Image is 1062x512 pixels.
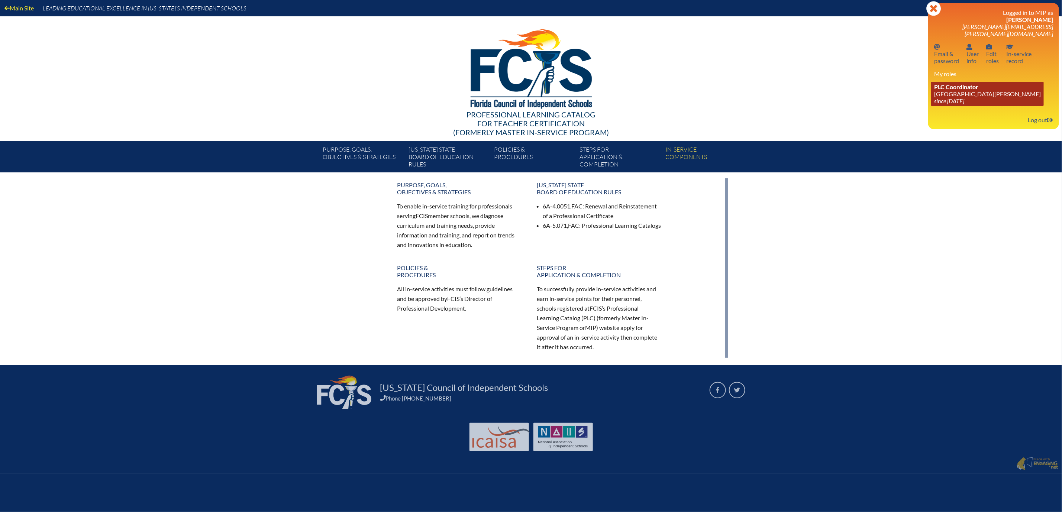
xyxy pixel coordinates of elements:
[397,284,522,313] p: All in-service activities must follow guidelines and be approved by ’s Director of Professional D...
[317,110,745,137] div: Professional Learning Catalog (formerly Master In-service Program)
[1033,457,1058,471] p: Made with
[543,201,662,221] li: 6A-4.0051, : Renewal and Reinstatement of a Professional Certificate
[934,9,1053,37] h3: Logged in to MIP as
[590,305,602,312] span: FCIS
[962,23,1053,37] span: [PERSON_NAME][EMAIL_ADDRESS][PERSON_NAME][DOMAIN_NAME]
[662,144,748,172] a: In-servicecomponents
[966,44,972,50] svg: User info
[934,44,940,50] svg: Email password
[1014,456,1061,473] a: Made with
[934,97,964,104] i: since [DATE]
[491,144,577,172] a: Policies &Procedures
[380,395,701,402] div: Phone [PHONE_NUMBER]
[448,295,460,302] span: FCIS
[1006,16,1053,23] span: [PERSON_NAME]
[1025,115,1056,125] a: Log outLog out
[377,382,551,393] a: [US_STATE] Council of Independent Schools
[393,178,527,198] a: Purpose, goals,objectives & strategies
[963,42,982,66] a: User infoUserinfo
[568,222,580,229] span: FAC
[931,82,1044,106] a: PLC Coordinator [GEOGRAPHIC_DATA][PERSON_NAME] since [DATE]
[983,42,1002,66] a: User infoEditroles
[537,284,662,351] p: To successfully provide in-service activities and earn in-service points for their personnel, sch...
[1033,461,1058,470] img: Engaging - Bring it online
[543,221,662,230] li: 6A-5.071, : Professional Learning Catalogs
[1047,117,1053,123] svg: Log out
[585,324,597,331] span: MIP
[533,261,666,281] a: Steps forapplication & completion
[477,119,585,128] span: for Teacher Certification
[317,376,371,409] img: FCIS_logo_white
[320,144,405,172] a: Purpose, goals,objectives & strategies
[472,426,530,448] img: Int'l Council Advancing Independent School Accreditation logo
[1006,44,1014,50] svg: In-service record
[416,212,428,219] span: FCIS
[397,201,522,249] p: To enable in-service training for professionals serving member schools, we diagnose curriculum an...
[1003,42,1034,66] a: In-service recordIn-servicerecord
[393,261,527,281] a: Policies &Procedures
[934,70,1053,77] h3: My roles
[1027,457,1034,468] img: Engaging - Bring it online
[533,178,666,198] a: [US_STATE] StateBoard of Education rules
[406,144,491,172] a: [US_STATE] StateBoard of Education rules
[584,314,594,321] span: PLC
[1,3,37,13] a: Main Site
[926,1,941,16] svg: Close
[1017,457,1026,470] img: Engaging - Bring it online
[572,202,583,210] span: FAC
[986,44,992,50] svg: User info
[454,16,608,118] img: FCISlogo221.eps
[538,426,588,448] img: NAIS Logo
[931,42,962,66] a: Email passwordEmail &password
[577,144,662,172] a: Steps forapplication & completion
[934,83,978,90] span: PLC Coordinator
